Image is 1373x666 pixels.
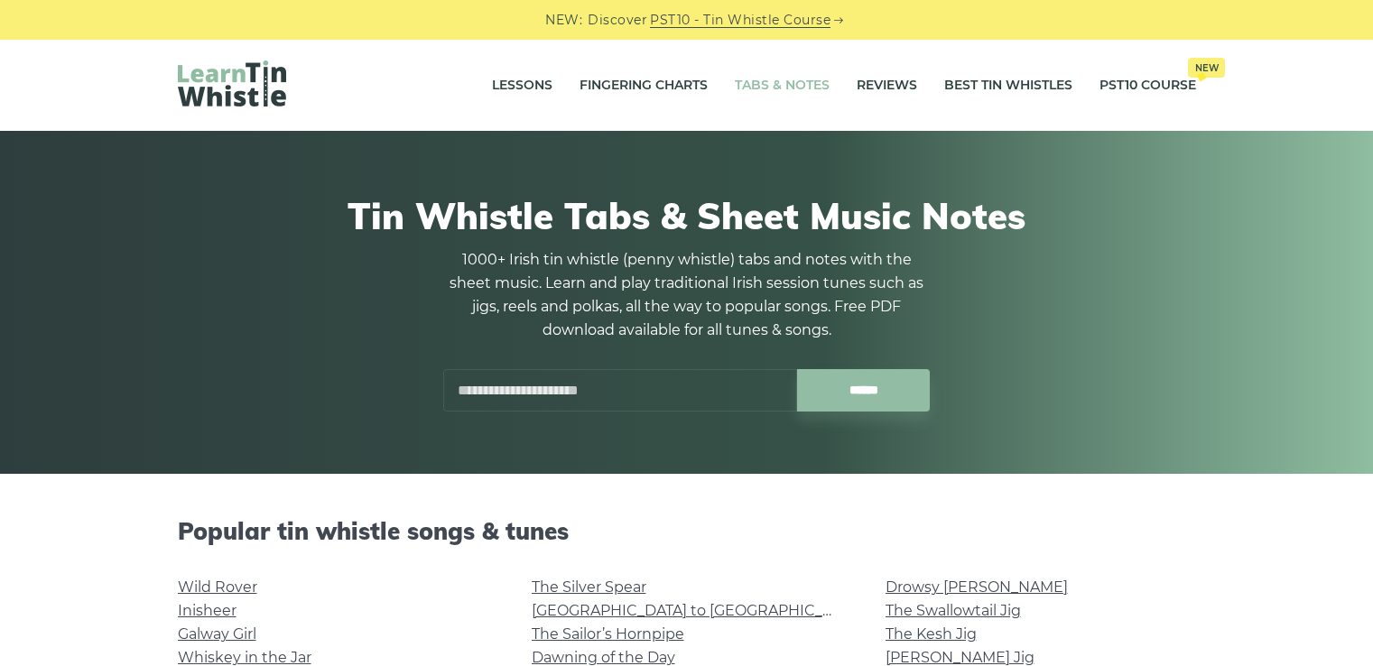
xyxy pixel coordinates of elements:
[178,602,237,619] a: Inisheer
[886,625,977,643] a: The Kesh Jig
[944,63,1072,108] a: Best Tin Whistles
[443,248,931,342] p: 1000+ Irish tin whistle (penny whistle) tabs and notes with the sheet music. Learn and play tradi...
[580,63,708,108] a: Fingering Charts
[178,194,1196,237] h1: Tin Whistle Tabs & Sheet Music Notes
[178,649,311,666] a: Whiskey in the Jar
[492,63,552,108] a: Lessons
[1099,63,1196,108] a: PST10 CourseNew
[532,602,865,619] a: [GEOGRAPHIC_DATA] to [GEOGRAPHIC_DATA]
[886,602,1021,619] a: The Swallowtail Jig
[1188,58,1225,78] span: New
[178,60,286,106] img: LearnTinWhistle.com
[886,649,1034,666] a: [PERSON_NAME] Jig
[532,578,646,596] a: The Silver Spear
[532,649,675,666] a: Dawning of the Day
[886,578,1068,596] a: Drowsy [PERSON_NAME]
[178,517,1196,545] h2: Popular tin whistle songs & tunes
[735,63,830,108] a: Tabs & Notes
[532,625,684,643] a: The Sailor’s Hornpipe
[178,625,256,643] a: Galway Girl
[857,63,917,108] a: Reviews
[178,578,257,596] a: Wild Rover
